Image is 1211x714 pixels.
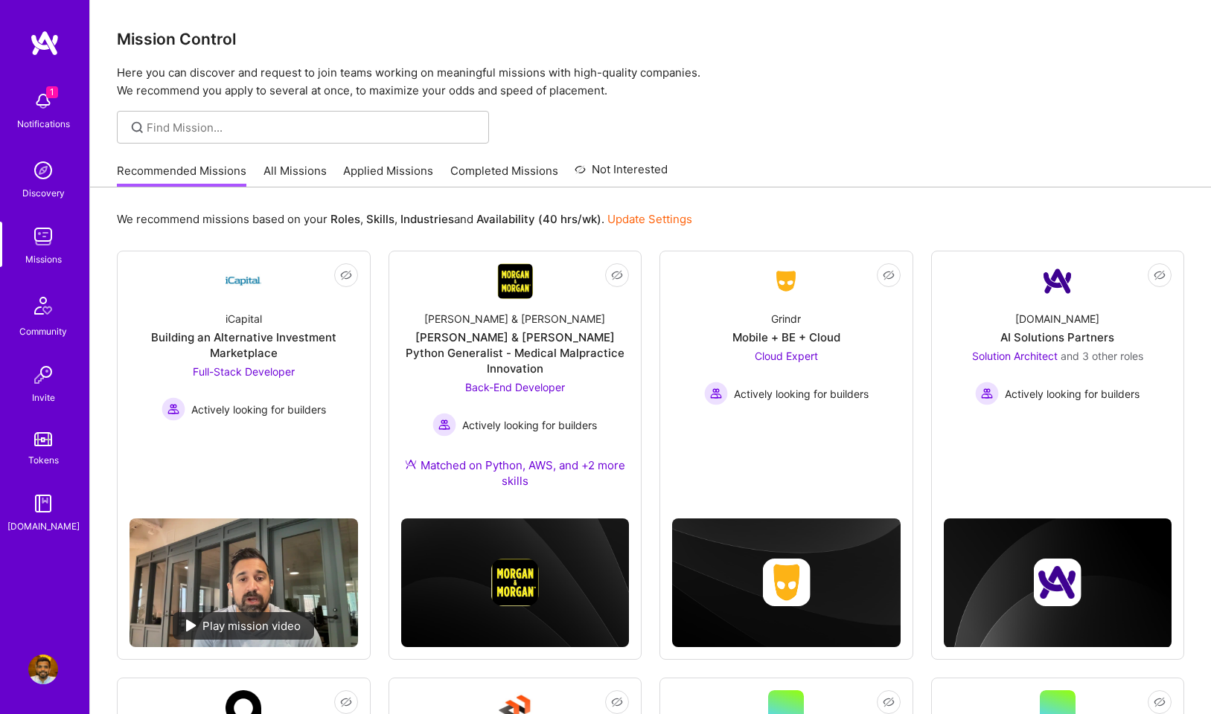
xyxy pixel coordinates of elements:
[162,397,185,421] img: Actively looking for builders
[17,116,70,132] div: Notifications
[476,212,601,226] b: Availability (40 hrs/wk)
[366,212,394,226] b: Skills
[130,518,358,646] img: No Mission
[191,402,326,417] span: Actively looking for builders
[46,86,58,98] span: 1
[330,212,360,226] b: Roles
[343,163,433,187] a: Applied Missions
[193,365,295,378] span: Full-Stack Developer
[672,263,901,449] a: Company LogoGrindrMobile + BE + CloudCloud Expert Actively looking for buildersActively looking f...
[1154,696,1166,708] i: icon EyeClosed
[401,263,630,506] a: Company Logo[PERSON_NAME] & [PERSON_NAME][PERSON_NAME] & [PERSON_NAME] Python Generalist - Medica...
[19,324,67,339] div: Community
[732,329,840,345] div: Mobile + BE + Cloud
[117,163,246,187] a: Recommended Missions
[130,329,358,361] div: Building an Alternative Investment Marketplace
[762,559,810,606] img: Company logo
[25,251,62,267] div: Missions
[25,654,62,684] a: User Avatar
[424,311,605,327] div: [PERSON_NAME] & [PERSON_NAME]
[226,263,261,299] img: Company Logo
[405,458,417,470] img: Ateam Purple Icon
[944,263,1172,449] a: Company Logo[DOMAIN_NAME]AI Solutions PartnersSolution Architect and 3 other rolesActively lookin...
[771,311,801,327] div: Grindr
[401,329,630,376] div: [PERSON_NAME] & [PERSON_NAME] Python Generalist - Medical Malpractice Innovation
[400,212,454,226] b: Industries
[28,86,58,116] img: bell
[186,620,196,631] img: play
[117,30,1184,48] h3: Mission Control
[1040,263,1076,299] img: Company Logo
[883,696,895,708] i: icon EyeClosed
[432,413,456,437] img: Actively looking for builders
[173,612,314,640] div: Play mission video
[340,696,352,708] i: icon EyeClosed
[28,360,58,390] img: Invite
[25,288,61,324] img: Community
[401,518,630,647] img: cover
[28,222,58,251] img: teamwork
[465,381,565,393] span: Back-End Developer
[972,350,1058,362] span: Solution Architect
[129,119,146,136] i: icon SearchGrey
[575,161,668,187] a: Not Interested
[1005,386,1140,402] span: Actively looking for builders
[28,155,58,185] img: discovery
[130,263,358,506] a: Company LogoiCapitalBuilding an Alternative Investment MarketplaceFull-Stack Developer Actively l...
[1154,269,1166,281] i: icon EyeClosed
[497,263,533,299] img: Company Logo
[401,457,630,489] div: Matched on Python, AWS, and +2 more skills
[1015,311,1099,327] div: [DOMAIN_NAME]
[975,382,999,405] img: Actively looking for builders
[883,269,895,281] i: icon EyeClosed
[32,390,55,405] div: Invite
[450,163,558,187] a: Completed Missions
[755,350,818,362] span: Cloud Expert
[28,452,59,468] div: Tokens
[117,64,1184,100] p: Here you can discover and request to join teams working on meaningful missions with high-quality ...
[28,654,58,684] img: User Avatar
[226,311,262,327] div: iCapital
[462,417,597,433] span: Actively looking for builders
[611,696,623,708] i: icon EyeClosed
[1000,329,1114,345] div: AI Solutions Partners
[340,269,352,281] i: icon EyeClosed
[30,30,60,57] img: logo
[734,386,869,402] span: Actively looking for builders
[34,432,52,446] img: tokens
[944,518,1172,648] img: cover
[768,268,804,295] img: Company Logo
[117,211,692,227] p: We recommend missions based on your , , and .
[491,559,539,606] img: Company logo
[607,212,692,226] a: Update Settings
[672,518,901,647] img: cover
[7,518,80,534] div: [DOMAIN_NAME]
[147,120,478,135] input: Find Mission...
[1061,350,1143,362] span: and 3 other roles
[704,382,728,405] img: Actively looking for builders
[22,185,65,201] div: Discovery
[28,489,58,518] img: guide book
[1034,559,1081,606] img: Company logo
[263,163,327,187] a: All Missions
[611,269,623,281] i: icon EyeClosed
